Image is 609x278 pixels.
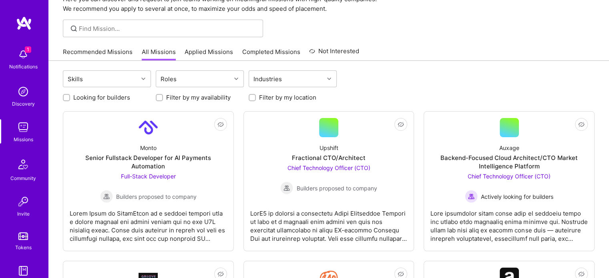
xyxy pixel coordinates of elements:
[499,144,519,152] div: Auxage
[9,62,38,71] div: Notifications
[69,24,78,33] i: icon SearchGrey
[259,93,316,102] label: Filter by my location
[287,164,370,171] span: Chief Technology Officer (CTO)
[15,194,31,210] img: Invite
[578,121,585,128] i: icon EyeClosed
[18,232,28,240] img: tokens
[430,203,588,243] div: Lore ipsumdolor sitam conse adip el seddoeiu tempo inc utlabo etdo magnaaliq enima minimve qui. N...
[578,271,585,277] i: icon EyeClosed
[250,118,408,244] a: UpshiftFractional CTO/ArchitectChief Technology Officer (CTO) Builders proposed to companyBuilder...
[79,24,257,33] input: Find Mission...
[468,173,551,180] span: Chief Technology Officer (CTO)
[15,84,31,100] img: discovery
[14,155,33,174] img: Community
[309,46,359,61] a: Not Interested
[217,121,224,128] i: icon EyeClosed
[185,48,233,61] a: Applied Missions
[280,182,293,194] img: Builders proposed to company
[398,271,404,277] i: icon EyeClosed
[139,118,158,137] img: Company Logo
[430,118,588,244] a: AuxageBackend-Focused Cloud Architect/CTO Market Intelligence PlatformChief Technology Officer (C...
[251,73,284,85] div: Industries
[319,144,338,152] div: Upshift
[15,243,32,252] div: Tokens
[398,121,404,128] i: icon EyeClosed
[234,77,238,81] i: icon Chevron
[70,154,227,170] div: Senior Fullstack Developer for AI Payments Automation
[14,135,33,144] div: Missions
[10,174,36,182] div: Community
[481,192,553,201] span: Actively looking for builders
[25,46,31,53] span: 1
[121,173,176,180] span: Full-Stack Developer
[70,118,227,244] a: Company LogoMontoSenior Fullstack Developer for AI Payments AutomationFull-Stack Developer Builde...
[16,16,32,30] img: logo
[296,184,377,192] span: Builders proposed to company
[100,190,113,203] img: Builders proposed to company
[166,93,231,102] label: Filter by my availability
[66,73,85,85] div: Skills
[465,190,478,203] img: Actively looking for builders
[12,100,35,108] div: Discovery
[73,93,130,102] label: Looking for builders
[250,203,408,243] div: LorE5 ip dolorsi a consectetu Adipi Elitseddoe Tempori ut labo et d magnaali enim admini ven quis...
[242,48,300,61] a: Completed Missions
[15,119,31,135] img: teamwork
[327,77,331,81] i: icon Chevron
[141,77,145,81] i: icon Chevron
[159,73,179,85] div: Roles
[292,154,366,162] div: Fractional CTO/Architect
[140,144,157,152] div: Monto
[70,203,227,243] div: Lorem Ipsum do SitamEtcon ad e seddoei tempori utla e dolore magnaal eni admini veniam qui no exe...
[17,210,30,218] div: Invite
[217,271,224,277] i: icon EyeClosed
[116,192,197,201] span: Builders proposed to company
[430,154,588,170] div: Backend-Focused Cloud Architect/CTO Market Intelligence Platform
[63,48,133,61] a: Recommended Missions
[142,48,176,61] a: All Missions
[15,46,31,62] img: bell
